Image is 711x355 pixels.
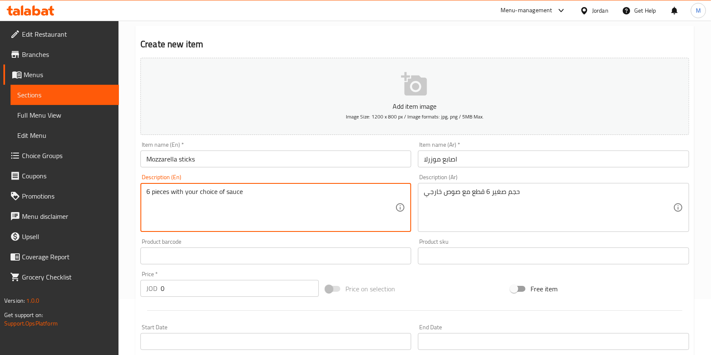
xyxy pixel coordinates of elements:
a: Edit Restaurant [3,24,119,44]
a: Grocery Checklist [3,267,119,287]
span: Get support on: [4,309,43,320]
span: 1.0.0 [26,295,39,306]
span: Menu disclaimer [22,211,112,221]
a: Promotions [3,186,119,206]
a: Support.OpsPlatform [4,318,58,329]
span: Sections [17,90,112,100]
a: Coupons [3,166,119,186]
a: Menus [3,65,119,85]
input: Enter name Ar [418,151,689,167]
input: Please enter price [161,280,319,297]
span: Edit Menu [17,130,112,140]
textarea: حجم صغير 6 قطع مع صوص خارجي [424,188,673,228]
span: Menus [24,70,112,80]
input: Enter name En [140,151,411,167]
button: Add item imageImage Size: 1200 x 800 px / Image formats: jpg, png / 5MB Max. [140,58,689,135]
div: Jordan [592,6,609,15]
span: Coverage Report [22,252,112,262]
span: Edit Restaurant [22,29,112,39]
a: Edit Menu [11,125,119,145]
span: Price on selection [345,284,395,294]
a: Menu disclaimer [3,206,119,226]
span: Image Size: 1200 x 800 px / Image formats: jpg, png / 5MB Max. [346,112,484,121]
h2: Create new item [140,38,689,51]
textarea: 6 pieces with your choice of sauce [146,188,395,228]
span: Branches [22,49,112,59]
a: Branches [3,44,119,65]
input: Please enter product barcode [140,247,411,264]
p: Add item image [154,101,676,111]
a: Choice Groups [3,145,119,166]
a: Full Menu View [11,105,119,125]
span: Coupons [22,171,112,181]
span: Upsell [22,231,112,242]
a: Sections [11,85,119,105]
span: Version: [4,295,25,306]
span: Choice Groups [22,151,112,161]
input: Please enter product sku [418,247,689,264]
span: Free item [531,284,557,294]
span: Promotions [22,191,112,201]
span: Grocery Checklist [22,272,112,282]
span: Full Menu View [17,110,112,120]
span: M [696,6,701,15]
p: JOD [146,283,157,293]
a: Coverage Report [3,247,119,267]
a: Upsell [3,226,119,247]
div: Menu-management [501,5,552,16]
